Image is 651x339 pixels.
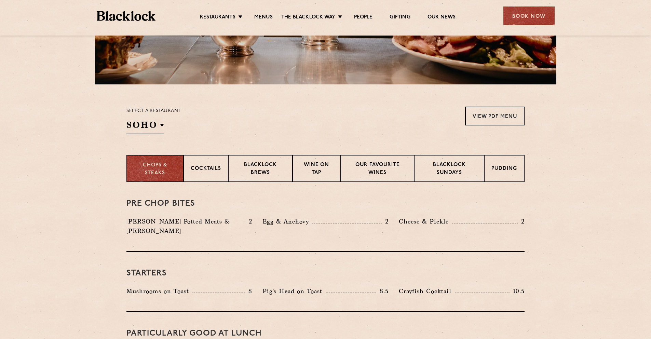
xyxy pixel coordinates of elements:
[262,217,312,226] p: Egg & Anchovy
[399,286,455,296] p: Crayfish Cocktail
[300,161,333,177] p: Wine on Tap
[510,287,525,296] p: 10.5
[126,269,525,278] h3: Starters
[191,165,221,174] p: Cocktails
[421,161,477,177] p: Blacklock Sundays
[348,161,407,177] p: Our favourite wines
[376,287,389,296] p: 8.5
[399,217,452,226] p: Cheese & Pickle
[126,107,181,116] p: Select a restaurant
[134,162,176,177] p: Chops & Steaks
[126,217,245,236] p: [PERSON_NAME] Potted Meats & [PERSON_NAME]
[200,14,235,22] a: Restaurants
[126,119,164,134] h2: SOHO
[390,14,410,22] a: Gifting
[126,199,525,208] h3: Pre Chop Bites
[503,6,555,25] div: Book Now
[245,287,252,296] p: 8
[235,161,285,177] p: Blacklock Brews
[126,329,525,338] h3: PARTICULARLY GOOD AT LUNCH
[465,107,525,125] a: View PDF Menu
[354,14,372,22] a: People
[254,14,273,22] a: Menus
[428,14,456,22] a: Our News
[382,217,389,226] p: 2
[245,217,252,226] p: 2
[262,286,326,296] p: Pig's Head on Toast
[97,11,156,21] img: BL_Textured_Logo-footer-cropped.svg
[518,217,525,226] p: 2
[126,286,192,296] p: Mushrooms on Toast
[281,14,335,22] a: The Blacklock Way
[491,165,517,174] p: Pudding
